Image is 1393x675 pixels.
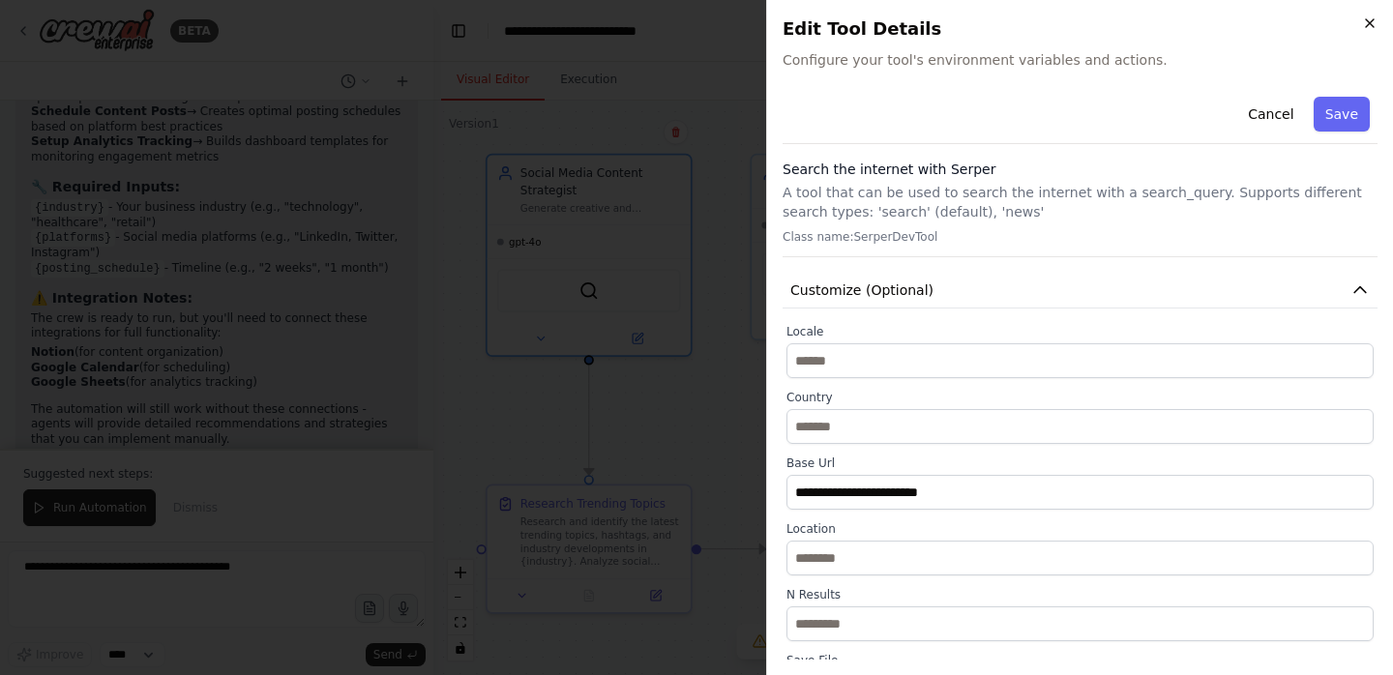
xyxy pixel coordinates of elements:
[786,390,1374,405] label: Country
[786,521,1374,537] label: Location
[783,50,1378,70] span: Configure your tool's environment variables and actions.
[783,229,1378,245] p: Class name: SerperDevTool
[1314,97,1370,132] button: Save
[786,653,1374,668] label: Save File
[783,15,1378,43] h2: Edit Tool Details
[783,160,1378,179] h3: Search the internet with Serper
[786,455,1374,471] label: Base Url
[1236,97,1305,132] button: Cancel
[786,324,1374,339] label: Locale
[783,273,1378,308] button: Customize (Optional)
[790,280,934,300] span: Customize (Optional)
[783,183,1378,221] p: A tool that can be used to search the internet with a search_query. Supports different search typ...
[786,587,1374,602] label: N Results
